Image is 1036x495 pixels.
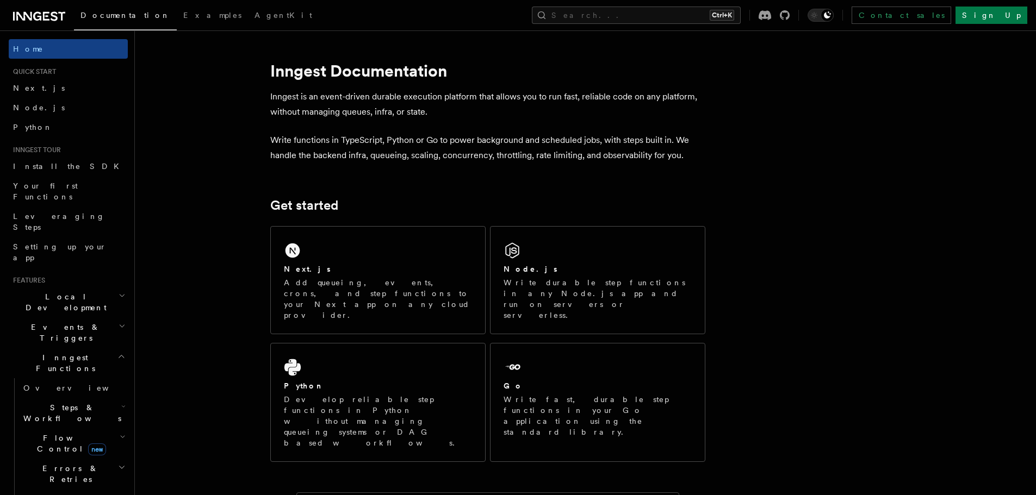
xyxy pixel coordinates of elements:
[19,463,118,485] span: Errors & Retries
[9,117,128,137] a: Python
[13,242,107,262] span: Setting up your app
[284,380,324,391] h2: Python
[490,343,705,462] a: GoWrite fast, durable step functions in your Go application using the standard library.
[504,394,692,437] p: Write fast, durable step functions in your Go application using the standard library.
[19,378,128,398] a: Overview
[13,212,105,231] span: Leveraging Steps
[9,276,45,285] span: Features
[9,98,128,117] a: Node.js
[19,428,128,459] button: Flow Controlnew
[9,322,119,343] span: Events & Triggers
[9,352,117,374] span: Inngest Functions
[504,264,557,274] h2: Node.js
[532,7,741,24] button: Search...Ctrl+K
[23,384,135,392] span: Overview
[284,264,331,274] h2: Next.js
[270,198,338,213] a: Get started
[9,287,128,317] button: Local Development
[9,146,61,154] span: Inngest tour
[9,176,128,206] a: Your first Functions
[248,3,319,29] a: AgentKit
[270,89,705,120] p: Inngest is an event-driven durable execution platform that allows you to run fast, reliable code ...
[270,343,486,462] a: PythonDevelop reliable step functions in Python without managing queueing systems or DAG based wo...
[255,11,312,20] span: AgentKit
[808,9,834,22] button: Toggle dark mode
[504,277,692,321] p: Write durable step functions in any Node.js app and run on servers or serverless.
[80,11,170,20] span: Documentation
[284,394,472,448] p: Develop reliable step functions in Python without managing queueing systems or DAG based workflows.
[710,10,734,21] kbd: Ctrl+K
[9,237,128,267] a: Setting up your app
[183,11,241,20] span: Examples
[13,43,44,54] span: Home
[13,123,53,131] span: Python
[9,156,128,176] a: Install the SDK
[9,317,128,348] button: Events & Triggers
[270,61,705,80] h1: Inngest Documentation
[177,3,248,29] a: Examples
[13,181,78,201] span: Your first Functions
[19,459,128,489] button: Errors & Retries
[284,277,472,321] p: Add queueing, events, crons, and step functions to your Next app on any cloud provider.
[956,7,1027,24] a: Sign Up
[13,162,126,171] span: Install the SDK
[270,226,486,334] a: Next.jsAdd queueing, events, crons, and step functions to your Next app on any cloud provider.
[19,402,121,424] span: Steps & Workflows
[9,348,128,378] button: Inngest Functions
[504,380,523,391] h2: Go
[270,133,705,163] p: Write functions in TypeScript, Python or Go to power background and scheduled jobs, with steps bu...
[9,39,128,59] a: Home
[13,103,65,112] span: Node.js
[19,398,128,428] button: Steps & Workflows
[490,226,705,334] a: Node.jsWrite durable step functions in any Node.js app and run on servers or serverless.
[13,84,65,92] span: Next.js
[852,7,951,24] a: Contact sales
[74,3,177,30] a: Documentation
[9,78,128,98] a: Next.js
[88,443,106,455] span: new
[9,67,56,76] span: Quick start
[9,291,119,313] span: Local Development
[19,433,120,454] span: Flow Control
[9,206,128,237] a: Leveraging Steps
